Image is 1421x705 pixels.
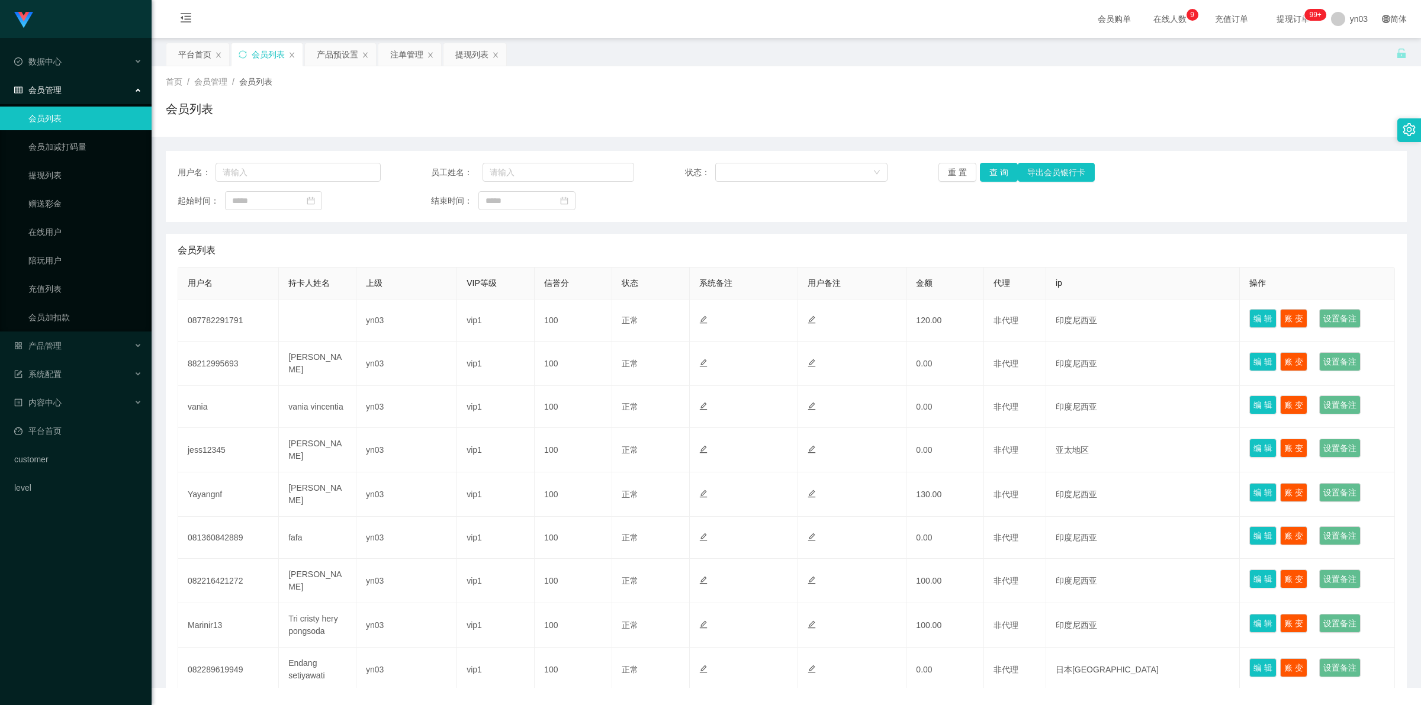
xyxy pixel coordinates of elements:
i: 图标: form [14,370,22,378]
button: 设置备注 [1319,395,1361,414]
i: 图标: edit [808,533,816,541]
a: 充值列表 [28,277,142,301]
button: 设置备注 [1319,439,1361,458]
img: logo.9652507e.png [14,12,33,28]
td: Tri cristy hery pongsoda [279,603,356,648]
span: 正常 [622,359,638,368]
span: 在线人数 [1147,15,1192,23]
span: 用户名： [178,166,216,179]
button: 设置备注 [1319,309,1361,328]
span: 正常 [622,490,638,499]
a: 图标: dashboard平台首页 [14,419,142,443]
input: 请输入 [483,163,634,182]
i: 图标: close [492,51,499,59]
td: vip1 [457,517,535,559]
span: VIP等级 [467,278,497,288]
button: 设置备注 [1319,526,1361,545]
span: 系统备注 [699,278,732,288]
td: 0.00 [906,342,984,386]
button: 设置备注 [1319,614,1361,633]
td: fafa [279,517,356,559]
td: vip1 [457,386,535,428]
i: 图标: edit [699,533,708,541]
span: 正常 [622,445,638,455]
button: 编 辑 [1249,309,1277,328]
td: 087782291791 [178,300,279,342]
td: 0.00 [906,428,984,472]
button: 查 询 [980,163,1018,182]
td: 印度尼西亚 [1046,603,1240,648]
td: 100 [535,648,612,692]
i: 图标: edit [808,665,816,673]
span: 操作 [1249,278,1266,288]
span: 正常 [622,576,638,585]
span: 正常 [622,316,638,325]
td: vip1 [457,603,535,648]
td: jess12345 [178,428,279,472]
i: 图标: sync [239,50,247,59]
span: 系统配置 [14,369,62,379]
span: 非代理 [994,533,1018,542]
i: 图标: edit [808,316,816,324]
i: 图标: unlock [1396,48,1407,59]
td: 88212995693 [178,342,279,386]
span: 正常 [622,665,638,674]
a: 在线用户 [28,220,142,244]
td: yn03 [356,428,457,472]
td: [PERSON_NAME] [279,472,356,517]
sup: 9 [1187,9,1198,21]
button: 设置备注 [1319,483,1361,502]
button: 账 变 [1280,614,1307,633]
span: 金额 [916,278,933,288]
button: 账 变 [1280,395,1307,414]
td: 100 [535,300,612,342]
span: 首页 [166,77,182,86]
i: 图标: global [1382,15,1390,23]
button: 账 变 [1280,352,1307,371]
span: 状态： [685,166,715,179]
td: 0.00 [906,517,984,559]
td: Endang setiyawati [279,648,356,692]
span: 非代理 [994,665,1018,674]
div: 注单管理 [390,43,423,66]
td: Yayangnf [178,472,279,517]
i: 图标: close [288,51,295,59]
td: [PERSON_NAME] [279,428,356,472]
a: 赠送彩金 [28,192,142,215]
button: 编 辑 [1249,352,1277,371]
td: 0.00 [906,386,984,428]
td: vania [178,386,279,428]
i: 图标: edit [808,576,816,584]
i: 图标: down [873,169,880,177]
td: vip1 [457,300,535,342]
td: 印度尼西亚 [1046,472,1240,517]
td: 082289619949 [178,648,279,692]
p: 9 [1190,9,1194,21]
i: 图标: close [427,51,434,59]
td: 100 [535,603,612,648]
i: 图标: calendar [307,197,315,205]
i: 图标: edit [699,445,708,453]
span: / [232,77,234,86]
i: 图标: edit [808,402,816,410]
button: 设置备注 [1319,569,1361,588]
td: 100 [535,559,612,603]
i: 图标: check-circle-o [14,57,22,66]
div: 平台首页 [178,43,211,66]
i: 图标: close [362,51,369,59]
a: 陪玩用户 [28,249,142,272]
span: 正常 [622,620,638,630]
button: 编 辑 [1249,658,1277,677]
div: 会员列表 [252,43,285,66]
td: yn03 [356,517,457,559]
i: 图标: edit [699,490,708,498]
td: 印度尼西亚 [1046,300,1240,342]
td: yn03 [356,472,457,517]
span: 会员列表 [239,77,272,86]
td: 100 [535,517,612,559]
i: 图标: appstore-o [14,342,22,350]
span: 持卡人姓名 [288,278,330,288]
i: 图标: edit [699,402,708,410]
span: 非代理 [994,402,1018,411]
span: 上级 [366,278,382,288]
